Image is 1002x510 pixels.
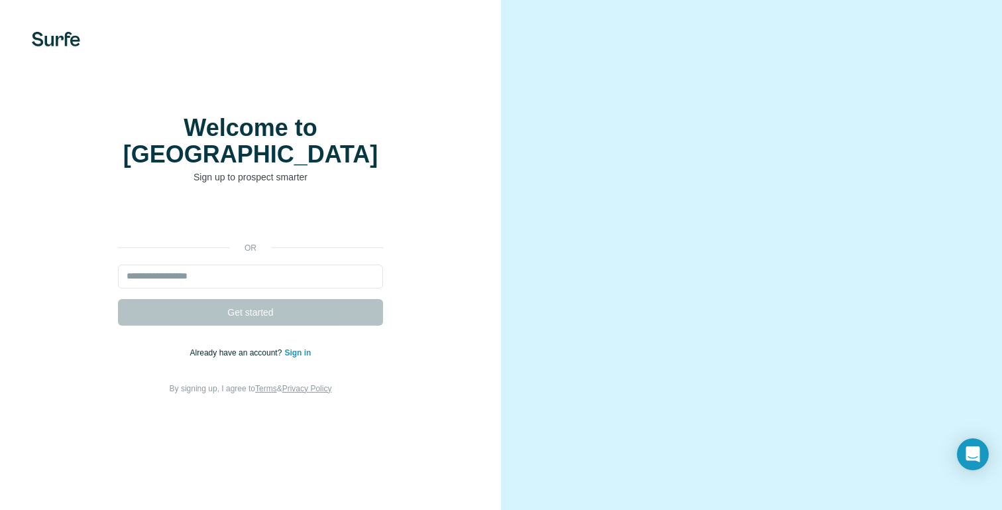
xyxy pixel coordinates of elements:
[111,204,390,233] iframe: Sign in with Google Button
[32,32,80,46] img: Surfe's logo
[190,348,285,357] span: Already have an account?
[284,348,311,357] a: Sign in
[957,438,989,470] div: Open Intercom Messenger
[118,170,383,184] p: Sign up to prospect smarter
[282,384,332,393] a: Privacy Policy
[255,384,277,393] a: Terms
[229,242,272,254] p: or
[118,115,383,168] h1: Welcome to [GEOGRAPHIC_DATA]
[170,384,332,393] span: By signing up, I agree to &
